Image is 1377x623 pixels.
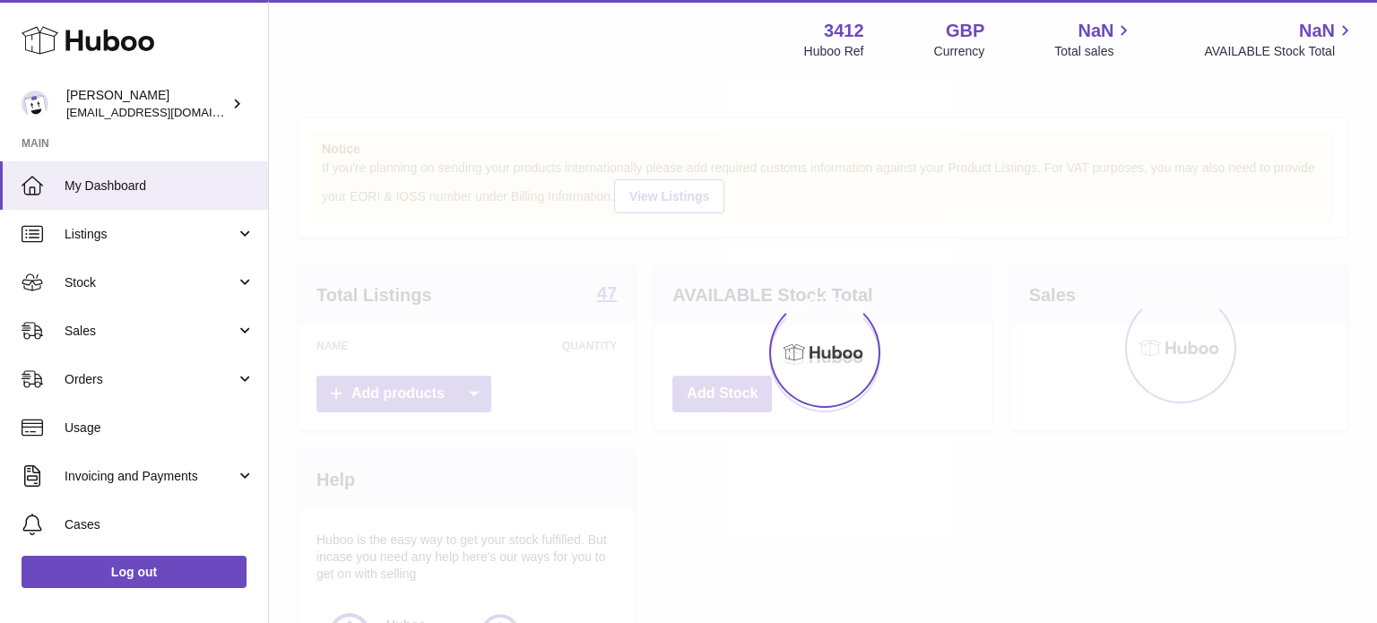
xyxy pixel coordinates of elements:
span: AVAILABLE Stock Total [1204,43,1355,60]
span: [EMAIL_ADDRESS][DOMAIN_NAME] [66,105,264,119]
span: Usage [65,420,255,437]
span: Listings [65,226,236,243]
span: Total sales [1054,43,1134,60]
span: Invoicing and Payments [65,468,236,485]
div: Currency [934,43,985,60]
img: internalAdmin-3412@internal.huboo.com [22,91,48,117]
span: My Dashboard [65,177,255,195]
a: NaN Total sales [1054,19,1134,60]
span: Sales [65,323,236,340]
div: Huboo Ref [804,43,864,60]
a: NaN AVAILABLE Stock Total [1204,19,1355,60]
a: Log out [22,556,247,588]
span: NaN [1078,19,1113,43]
div: [PERSON_NAME] [66,87,228,121]
strong: 3412 [824,19,864,43]
span: Stock [65,274,236,291]
span: NaN [1299,19,1335,43]
span: Orders [65,371,236,388]
strong: GBP [946,19,984,43]
span: Cases [65,516,255,533]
